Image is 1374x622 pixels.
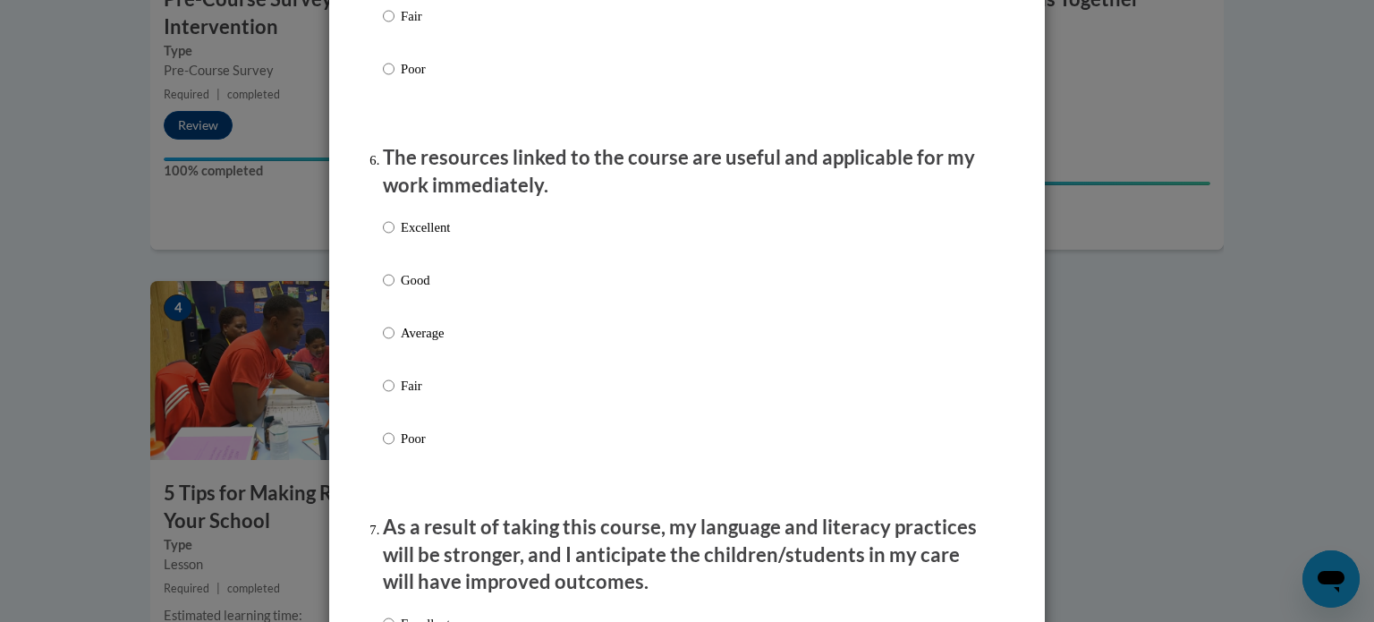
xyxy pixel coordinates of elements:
input: Poor [383,429,394,448]
p: Fair [401,6,450,26]
input: Fair [383,376,394,396]
p: Poor [401,429,450,448]
input: Good [383,270,394,290]
p: Good [401,270,450,290]
input: Excellent [383,217,394,237]
p: Fair [401,376,450,396]
p: Poor [401,59,450,79]
input: Poor [383,59,394,79]
p: The resources linked to the course are useful and applicable for my work immediately. [383,144,991,200]
p: Average [401,323,450,343]
input: Fair [383,6,394,26]
input: Average [383,323,394,343]
p: Excellent [401,217,450,237]
p: As a result of taking this course, my language and literacy practices will be stronger, and I ant... [383,514,991,596]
